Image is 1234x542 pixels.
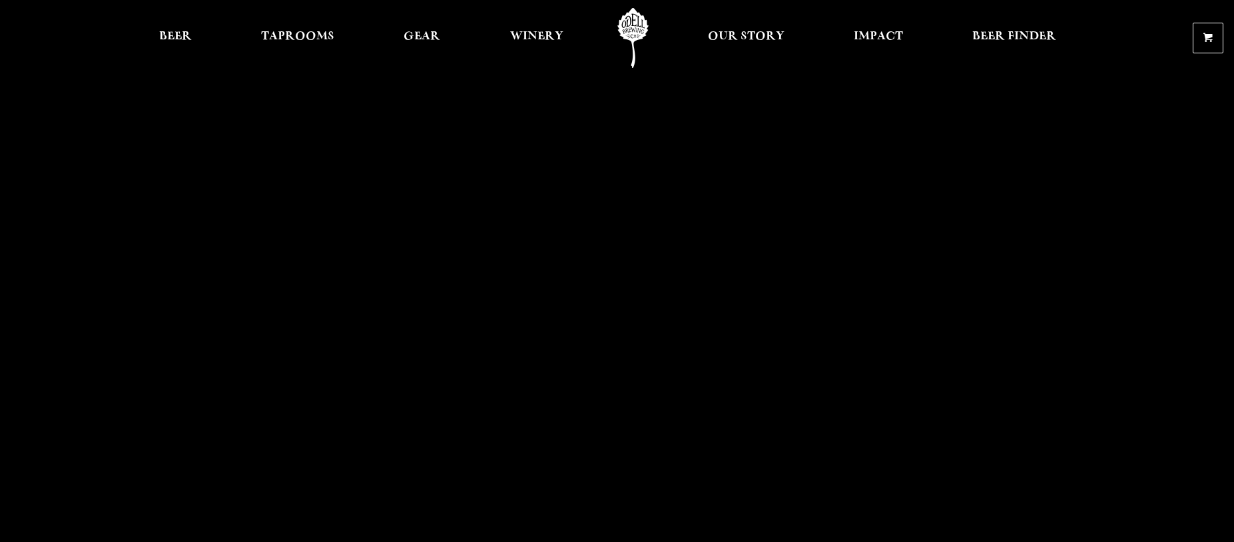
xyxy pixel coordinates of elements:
[845,8,912,68] a: Impact
[261,31,334,42] span: Taprooms
[501,8,572,68] a: Winery
[159,31,192,42] span: Beer
[972,31,1056,42] span: Beer Finder
[708,31,784,42] span: Our Story
[854,31,903,42] span: Impact
[404,31,440,42] span: Gear
[964,8,1065,68] a: Beer Finder
[608,8,658,68] a: Odell Home
[151,8,200,68] a: Beer
[395,8,449,68] a: Gear
[252,8,343,68] a: Taprooms
[699,8,793,68] a: Our Story
[510,31,563,42] span: Winery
